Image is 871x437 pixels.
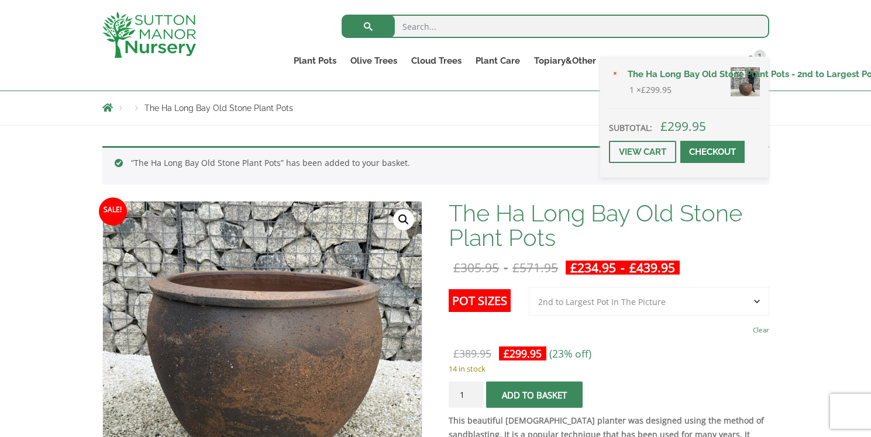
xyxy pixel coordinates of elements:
[102,103,769,112] nav: Breadcrumbs
[449,362,769,376] p: 14 in stock
[641,84,646,95] span: £
[453,346,459,360] span: £
[449,261,563,275] del: -
[512,259,519,276] span: £
[512,259,558,276] bdi: 571.95
[449,289,511,312] label: Pot Sizes
[731,67,760,96] img: The Ha Long Bay Old Stone Plant Pots - 2nd to Largest Pot In The Picture
[660,118,667,134] span: £
[504,346,542,360] bdi: 299.95
[753,322,769,338] a: Clear options
[287,53,343,69] a: Plant Pots
[629,83,672,97] span: 1 ×
[343,53,404,69] a: Olive Trees
[660,118,706,134] bdi: 299.95
[629,259,675,276] bdi: 439.95
[404,53,469,69] a: Cloud Trees
[566,261,680,275] ins: -
[609,141,676,163] a: View cart
[739,53,769,69] a: 1
[641,84,672,95] bdi: 299.95
[603,53,643,69] a: About
[469,53,527,69] a: Plant Care
[549,346,591,360] span: (23% off)
[692,53,739,69] a: Contact
[393,209,414,230] a: View full-screen image gallery
[680,141,745,163] a: Checkout
[609,122,652,133] strong: Subtotal:
[449,201,769,250] h1: The Ha Long Bay Old Stone Plant Pots
[449,381,484,408] input: Product quantity
[570,259,577,276] span: £
[570,259,616,276] bdi: 234.95
[527,53,603,69] a: Topiary&Other
[102,146,769,185] div: “The Ha Long Bay Old Stone Plant Pots” has been added to your basket.
[102,12,196,58] img: logo
[144,103,293,113] span: The Ha Long Bay Old Stone Plant Pots
[754,50,766,61] span: 1
[453,259,499,276] bdi: 305.95
[453,259,460,276] span: £
[504,346,509,360] span: £
[629,259,636,276] span: £
[486,381,583,408] button: Add to basket
[342,15,769,38] input: Search...
[453,346,491,360] bdi: 389.95
[99,197,127,226] span: Sale!
[609,68,622,81] a: Remove The Ha Long Bay Old Stone Plant Pots - 2nd to Largest Pot In The Picture from basket
[643,53,692,69] a: Delivery
[621,65,760,83] a: The Ha Long Bay Old Stone Plant Pots - 2nd to Largest Pot In The Picture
